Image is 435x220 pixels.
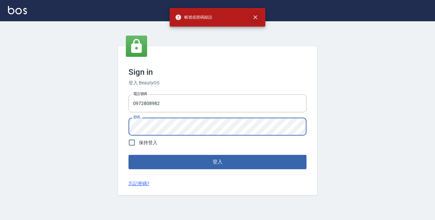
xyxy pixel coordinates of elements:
[129,67,306,77] h3: Sign in
[133,115,140,120] label: 密碼
[133,91,147,96] label: 電話號碼
[8,6,27,14] img: Logo
[129,180,149,187] a: 忘記密碼?
[129,79,306,86] h6: 登入 BeautyOS
[129,155,306,169] button: 登入
[248,10,263,25] button: close
[175,14,212,21] span: 帳號或密碼錯誤
[139,139,157,146] span: 保持登入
